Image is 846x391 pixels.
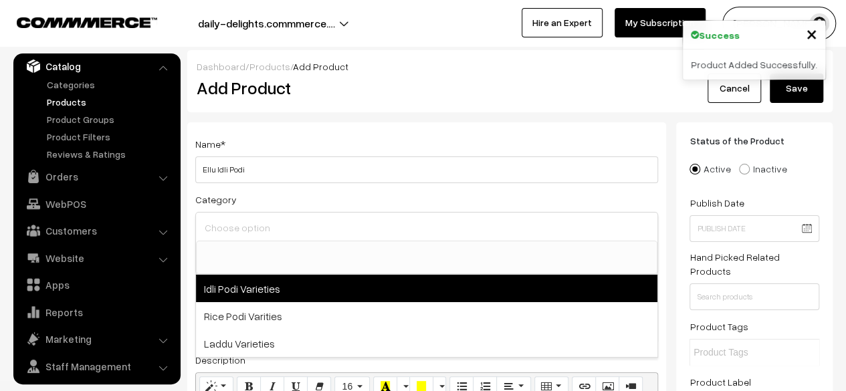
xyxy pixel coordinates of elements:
label: Description [195,353,245,367]
label: Category [195,192,237,207]
button: Close [806,23,817,43]
button: daily-delights.commmerce.… [151,7,382,40]
a: Staff Management [17,354,176,378]
strong: Success [699,28,740,42]
div: Product Added Successfully. [683,49,825,80]
span: Status of the Product [690,135,800,146]
input: Search products [690,283,819,310]
label: Name [195,137,225,151]
button: Save [770,74,823,103]
input: Name [195,156,658,183]
label: Publish Date [690,196,744,210]
label: Product Tags [690,319,748,334]
img: COMMMERCE [17,17,157,27]
a: Dashboard [197,61,245,72]
h2: Add Product [197,78,661,98]
a: Website [17,246,176,270]
label: Active [690,162,730,176]
a: Reports [17,300,176,324]
span: × [806,21,817,45]
a: Apps [17,273,176,297]
button: [PERSON_NAME]… [722,7,836,40]
span: Idli Podi Varieties [196,275,657,302]
a: WebPOS [17,192,176,216]
span: Rice Podi Varities [196,302,657,330]
label: Inactive [739,162,786,176]
a: Reviews & Ratings [43,147,176,161]
span: Laddu Varieties [196,330,657,357]
a: Product Groups [43,112,176,126]
input: Publish Date [690,215,819,242]
a: Orders [17,164,176,188]
a: Products [249,61,290,72]
a: COMMMERCE [17,13,134,29]
input: Choose option [201,218,652,237]
div: / / [197,59,823,74]
a: Product Filters [43,130,176,144]
label: Product Label [690,375,750,389]
a: Customers [17,219,176,243]
img: user [809,13,829,33]
a: Marketing [17,327,176,351]
span: Add Product [293,61,348,72]
a: Catalog [17,54,176,78]
label: Hand Picked Related Products [690,250,819,278]
a: Categories [43,78,176,92]
a: Cancel [708,74,761,103]
a: Products [43,95,176,109]
a: My Subscription [615,8,706,37]
input: Product Tags [694,346,811,360]
a: Hire an Expert [522,8,603,37]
